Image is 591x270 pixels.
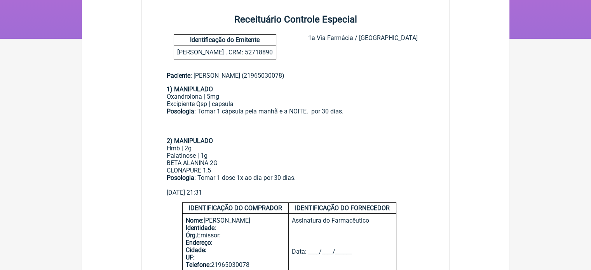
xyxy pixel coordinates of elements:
div: : Tomar 1 cápsula pela manhã e a NOITE. por 30 dias. [167,108,425,137]
span: Paciente: [167,72,192,79]
h4: Identificação do Emitente [174,35,276,45]
b: Nome: [186,217,204,224]
div: Palatinose | 1g [167,152,425,159]
strong: Posologia [167,108,194,115]
div: Emissor: [186,232,285,239]
b: Identidade: [186,224,216,232]
div: [PERSON_NAME] [186,217,285,224]
strong: 1) MANIPULADO [167,85,213,93]
div: Excipiente Qsp | capsula [167,100,425,108]
h4: IDENTIFICAÇÃO DO FORNECEDOR [289,203,396,214]
b: Endereço: [186,239,213,246]
div: BETA ALANINA 2G CLONAPURE 1,5 [167,159,425,174]
strong: 2) MANIPULADO [167,137,213,145]
strong: Posologia [167,174,194,181]
div: Assinatura do Farmacêutico [292,217,393,248]
div: Oxandrolona | 5mg [167,93,425,100]
h2: Receituário Controle Especial [142,14,450,25]
div: Hmb | 2g [167,145,425,152]
div: : Tomar 1 dose 1x ao dia por 30 dias. [167,174,425,189]
h4: IDENTIFICAÇÃO DO COMPRADOR [183,203,288,214]
b: Cidade: [186,246,206,254]
div: Data: ____/____/______ [292,248,393,255]
div: [PERSON_NAME] (21965030078) [167,72,425,79]
div: 21965030078 [186,261,285,268]
p: [PERSON_NAME] . CRM: 52718890 [174,45,276,59]
b: Telefone: [186,261,211,268]
div: [DATE] 21:31 [167,189,425,196]
div: 1a Via Farmácia / [GEOGRAPHIC_DATA] [308,34,417,59]
b: Órg. [186,232,197,239]
b: UF: [186,254,195,261]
